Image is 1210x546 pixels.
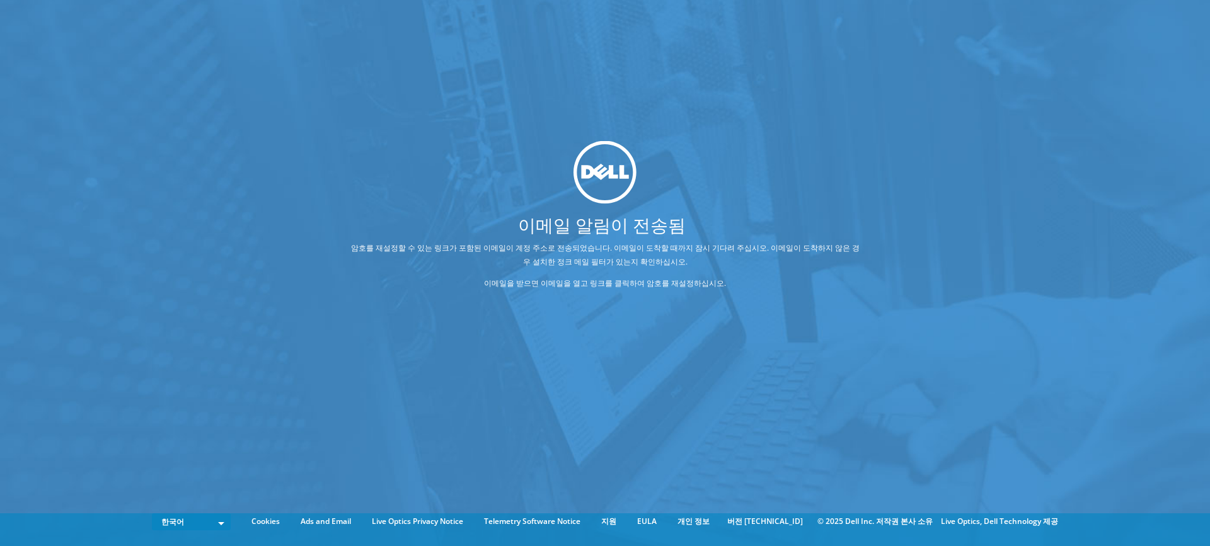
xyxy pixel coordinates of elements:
a: Cookies [242,515,289,528]
a: 지원 [592,515,626,528]
a: 개인 정보 [668,515,719,528]
a: EULA [628,515,666,528]
h1: 이메일 알림이 전송됨 [302,215,901,233]
li: 버전 [TECHNICAL_ID] [721,515,809,528]
img: dell_svg_logo.svg [573,140,637,203]
li: © 2025 Dell Inc. 저작권 본사 소유 [811,515,939,528]
a: Ads and Email [291,515,360,528]
a: Live Optics Privacy Notice [362,515,473,528]
li: Live Optics, Dell Technology 제공 [941,515,1058,528]
a: Telemetry Software Notice [475,515,590,528]
p: 암호를 재설정할 수 있는 링크가 포함된 이메일이 계정 주소로 전송되었습니다. 이메일이 도착할 때까지 잠시 기다려 주십시오. 이메일이 도착하지 않은 경우 설치한 정크 메일 필터... [350,241,860,268]
p: 이메일을 받으면 이메일을 열고 링크를 클릭하여 암호를 재설정하십시오. [350,276,860,290]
